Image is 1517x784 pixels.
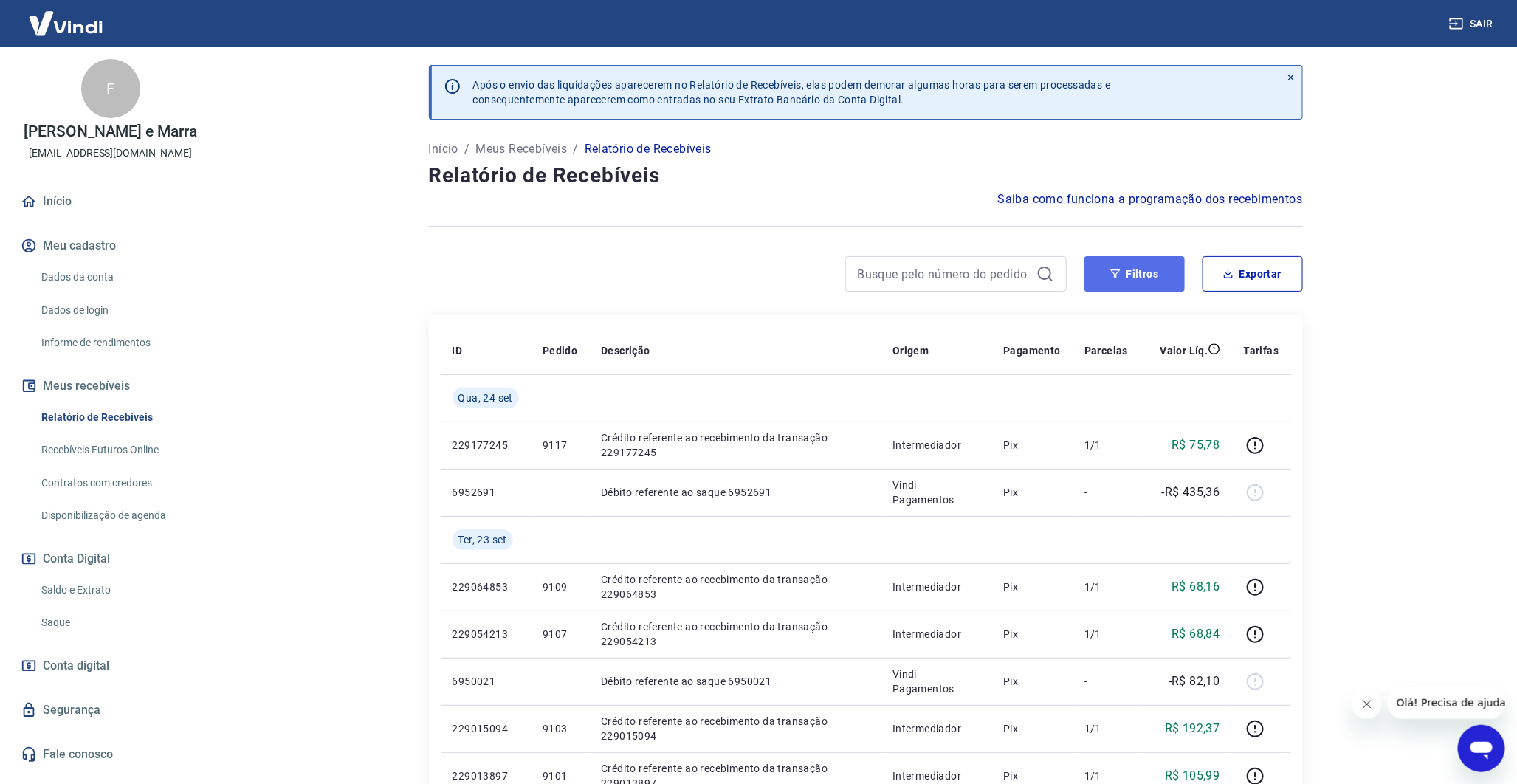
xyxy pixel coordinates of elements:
p: Parcelas [1084,343,1128,358]
p: -R$ 435,36 [1162,484,1220,501]
p: Intermediador [892,768,980,783]
p: 1/1 [1084,438,1128,453]
h4: Relatório de Recebíveis [429,161,1303,190]
a: Recebíveis Futuros Online [35,435,203,465]
p: - [1084,485,1128,500]
p: 1/1 [1084,768,1128,783]
p: Pix [1003,768,1061,783]
p: Intermediador [892,721,980,736]
p: Pix [1003,485,1061,500]
p: Crédito referente ao recebimento da transação 229177245 [601,430,869,460]
button: Exportar [1203,256,1303,292]
p: Após o envio das liquidações aparecerem no Relatório de Recebíveis, elas podem demorar algumas ho... [473,78,1111,107]
span: Qua, 24 set [458,391,513,405]
p: -R$ 82,10 [1169,673,1220,690]
button: Meu cadastro [18,230,203,262]
p: R$ 68,16 [1172,578,1220,596]
span: Conta digital [43,656,109,676]
img: Vindi [18,1,114,46]
p: 9109 [543,580,577,594]
p: 9107 [543,627,577,642]
p: Descrição [601,343,650,358]
p: 9103 [543,721,577,736]
p: Pix [1003,721,1061,736]
iframe: Mensagem da empresa [1388,687,1505,719]
p: R$ 192,37 [1165,720,1220,737]
p: / [464,140,469,158]
p: Pagamento [1003,343,1061,358]
p: Crédito referente ao recebimento da transação 229015094 [601,714,869,743]
p: 1/1 [1084,627,1128,642]
a: Início [429,140,458,158]
input: Busque pelo número do pedido [858,263,1031,285]
a: Fale conosco [18,738,203,771]
a: Saque [35,608,203,638]
p: Pix [1003,580,1061,594]
p: Crédito referente ao recebimento da transação 229064853 [601,572,869,602]
a: Disponibilização de agenda [35,501,203,531]
p: Crédito referente ao recebimento da transação 229054213 [601,619,869,649]
p: Origem [892,343,929,358]
p: R$ 68,84 [1172,625,1220,643]
a: Relatório de Recebíveis [35,402,203,433]
button: Filtros [1084,256,1185,292]
p: Intermediador [892,627,980,642]
a: Saiba como funciona a programação dos recebimentos [998,190,1303,208]
p: Vindi Pagamentos [892,478,980,507]
p: 229064853 [453,580,519,594]
a: Saldo e Extrato [35,575,203,605]
p: / [573,140,578,158]
a: Segurança [18,694,203,726]
div: F [81,59,140,118]
p: Vindi Pagamentos [892,667,980,696]
p: 6952691 [453,485,519,500]
p: Pedido [543,343,577,358]
p: Tarifas [1244,343,1279,358]
p: Débito referente ao saque 6952691 [601,485,869,500]
p: Valor Líq. [1160,343,1208,358]
p: Pix [1003,627,1061,642]
a: Informe de rendimentos [35,328,203,358]
p: Intermediador [892,580,980,594]
p: Pix [1003,438,1061,453]
p: Relatório de Recebíveis [585,140,712,158]
button: Meus recebíveis [18,370,203,402]
a: Dados da conta [35,262,203,292]
p: 229013897 [453,768,519,783]
p: R$ 75,78 [1172,436,1220,454]
p: Débito referente ao saque 6950021 [601,674,869,689]
p: Pix [1003,674,1061,689]
a: Conta digital [18,650,203,682]
p: 1/1 [1084,580,1128,594]
span: Ter, 23 set [458,532,507,547]
p: [PERSON_NAME] e Marra [24,124,197,140]
p: 229177245 [453,438,519,453]
p: [EMAIL_ADDRESS][DOMAIN_NAME] [29,145,192,161]
p: ID [453,343,463,358]
button: Conta Digital [18,543,203,575]
p: - [1084,674,1128,689]
p: Intermediador [892,438,980,453]
a: Contratos com credores [35,468,203,498]
p: 9117 [543,438,577,453]
button: Sair [1446,10,1499,38]
p: 229015094 [453,721,519,736]
a: Dados de login [35,295,203,326]
p: 6950021 [453,674,519,689]
p: 9101 [543,768,577,783]
p: 1/1 [1084,721,1128,736]
a: Início [18,185,203,218]
p: 229054213 [453,627,519,642]
span: Olá! Precisa de ajuda? [9,10,124,22]
iframe: Fechar mensagem [1352,690,1382,719]
a: Meus Recebíveis [475,140,567,158]
iframe: Botão para abrir a janela de mensagens [1458,725,1505,772]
